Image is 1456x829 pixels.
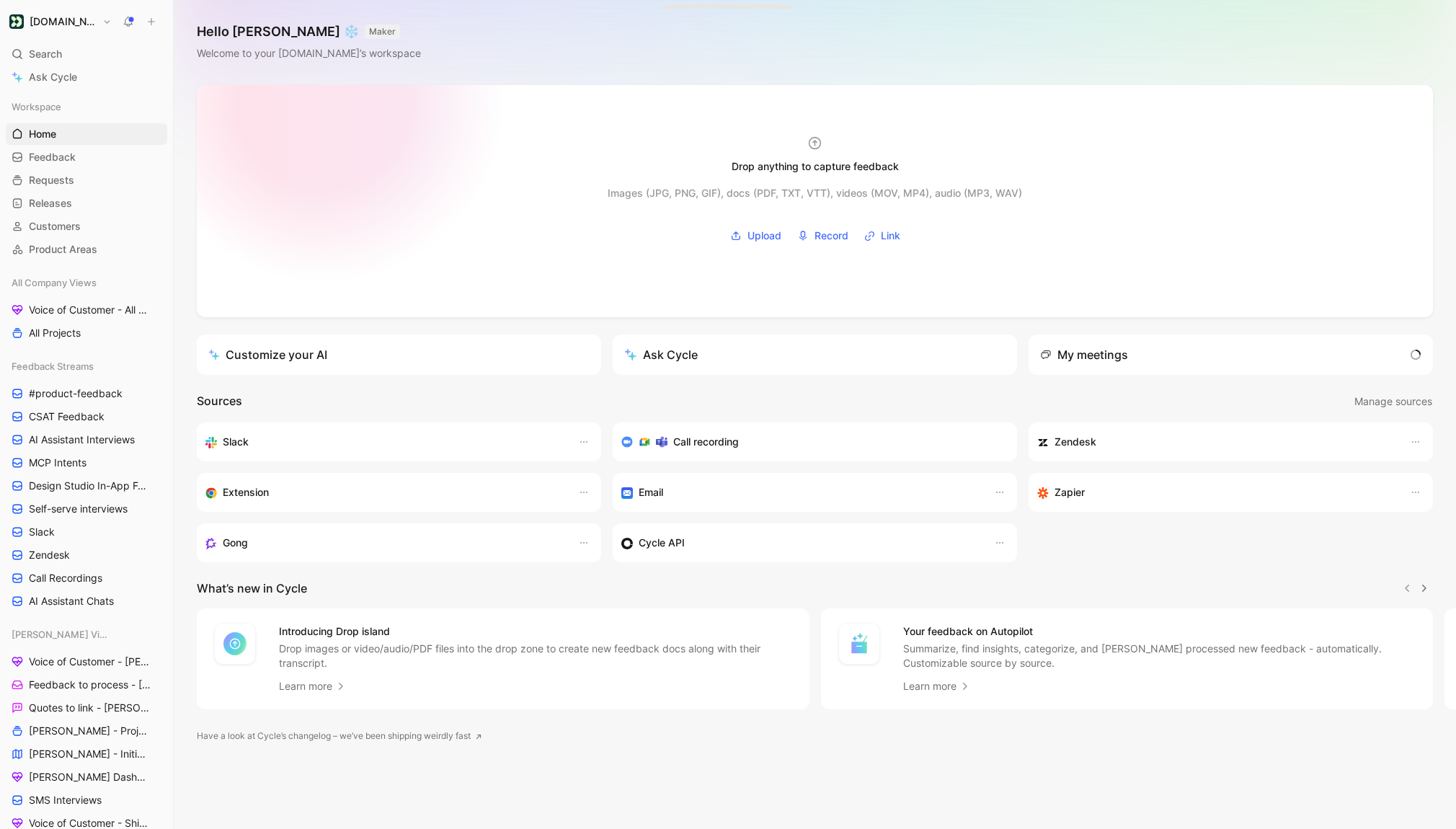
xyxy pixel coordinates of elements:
[6,96,167,118] div: Workspace
[29,548,70,562] span: Zendesk
[6,475,167,497] a: Design Studio In-App Feedback
[30,15,97,28] h1: [DOMAIN_NAME]
[29,173,74,187] span: Requests
[29,747,148,761] span: [PERSON_NAME] - Initiatives
[29,242,97,257] span: Product Areas
[6,146,167,168] a: Feedback
[6,239,167,260] a: Product Areas
[29,571,102,585] span: Call Recordings
[6,192,167,214] a: Releases
[6,567,167,589] a: Call Recordings
[197,729,482,743] a: Have a look at Cycle’s changelog – we’ve been shipping weirdly fast
[223,484,269,501] h3: Extension
[6,322,167,344] a: All Projects
[29,594,114,608] span: AI Assistant Chats
[29,326,81,340] span: All Projects
[6,12,115,32] button: Customer.io[DOMAIN_NAME]
[6,498,167,520] a: Self-serve interviews
[29,479,150,493] span: Design Studio In-App Feedback
[792,225,853,247] button: Record
[881,227,900,244] span: Link
[279,678,347,695] a: Learn more
[747,227,781,244] span: Upload
[29,127,56,141] span: Home
[29,793,102,807] span: SMS Interviews
[732,158,899,175] div: Drop anything to capture feedback
[279,623,792,640] h4: Introducing Drop island
[29,150,76,164] span: Feedback
[29,655,151,669] span: Voice of Customer - [PERSON_NAME]
[205,484,564,501] div: Capture feedback from anywhere on the web
[6,624,167,645] div: [PERSON_NAME] Views
[365,25,400,39] button: MAKER
[12,99,61,114] span: Workspace
[197,580,307,597] h2: What’s new in Cycle
[6,766,167,788] a: [PERSON_NAME] Dashboard
[6,697,167,719] a: Quotes to link - [PERSON_NAME]
[6,272,167,293] div: All Company Views
[29,196,72,210] span: Releases
[29,45,62,63] span: Search
[12,627,110,642] span: [PERSON_NAME] Views
[6,452,167,474] a: MCP Intents
[1037,484,1395,501] div: Capture feedback from thousands of sources with Zapier (survey results, recordings, sheets, etc).
[903,642,1416,670] p: Summarize, find insights, categorize, and [PERSON_NAME] processed new feedback - automatically. C...
[673,433,739,451] h3: Call recording
[29,724,148,738] span: [PERSON_NAME] - Projects
[903,623,1416,640] h4: Your feedback on Autopilot
[12,359,94,373] span: Feedback Streams
[29,456,86,470] span: MCP Intents
[6,720,167,742] a: [PERSON_NAME] - Projects
[223,534,248,551] h3: Gong
[223,433,249,451] h3: Slack
[6,355,167,612] div: Feedback Streams#product-feedbackCSAT FeedbackAI Assistant InterviewsMCP IntentsDesign Studio In-...
[29,502,128,516] span: Self-serve interviews
[29,303,148,317] span: Voice of Customer - All Areas
[6,590,167,612] a: AI Assistant Chats
[6,216,167,237] a: Customers
[624,346,698,363] div: Ask Cycle
[639,534,685,551] h3: Cycle API
[621,484,980,501] div: Forward emails to your feedback inbox
[205,534,564,551] div: Capture feedback from your incoming calls
[859,225,905,247] button: Link
[1040,346,1128,363] div: My meetings
[1055,433,1096,451] h3: Zendesk
[613,334,1017,375] button: Ask Cycle
[29,433,135,447] span: AI Assistant Interviews
[279,642,792,670] p: Drop images or video/audio/PDF files into the drop zone to create new feedback docs along with th...
[29,525,55,539] span: Slack
[725,225,786,247] button: Upload
[6,43,167,65] div: Search
[197,334,601,375] a: Customize your AI
[621,433,997,451] div: Record & transcribe meetings from Zoom, Meet & Teams.
[29,219,81,234] span: Customers
[1354,392,1433,411] button: Manage sources
[639,484,663,501] h3: Email
[6,789,167,811] a: SMS Interviews
[6,383,167,404] a: #product-feedback
[6,651,167,673] a: Voice of Customer - [PERSON_NAME]
[6,674,167,696] a: Feedback to process - [PERSON_NAME]
[6,429,167,451] a: AI Assistant Interviews
[6,544,167,566] a: Zendesk
[197,23,421,40] h1: Hello [PERSON_NAME] ❄️
[1354,393,1432,410] span: Manage sources
[1037,433,1395,451] div: Sync customers and create docs
[6,521,167,543] a: Slack
[29,701,150,715] span: Quotes to link - [PERSON_NAME]
[208,346,327,363] div: Customize your AI
[621,534,980,551] div: Sync customers & send feedback from custom sources. Get inspired by our favorite use case
[6,123,167,145] a: Home
[197,45,421,62] div: Welcome to your [DOMAIN_NAME]’s workspace
[9,14,24,29] img: Customer.io
[814,227,848,244] span: Record
[29,409,105,424] span: CSAT Feedback
[29,68,77,86] span: Ask Cycle
[6,406,167,427] a: CSAT Feedback
[6,66,167,88] a: Ask Cycle
[903,678,971,695] a: Learn more
[1055,484,1085,501] h3: Zapier
[608,185,1022,202] div: Images (JPG, PNG, GIF), docs (PDF, TXT, VTT), videos (MOV, MP4), audio (MP3, WAV)
[12,275,97,290] span: All Company Views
